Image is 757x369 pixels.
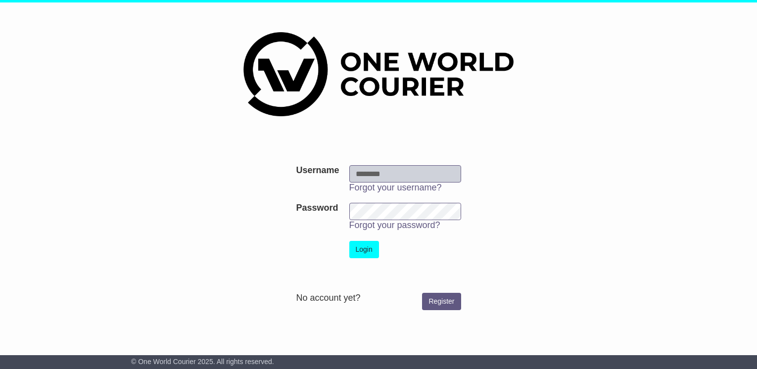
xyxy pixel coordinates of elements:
[296,203,338,214] label: Password
[422,293,461,310] a: Register
[349,241,379,258] button: Login
[243,32,514,116] img: One World
[349,183,442,192] a: Forgot your username?
[296,293,461,304] div: No account yet?
[349,220,440,230] a: Forgot your password?
[296,165,339,176] label: Username
[131,358,274,366] span: © One World Courier 2025. All rights reserved.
